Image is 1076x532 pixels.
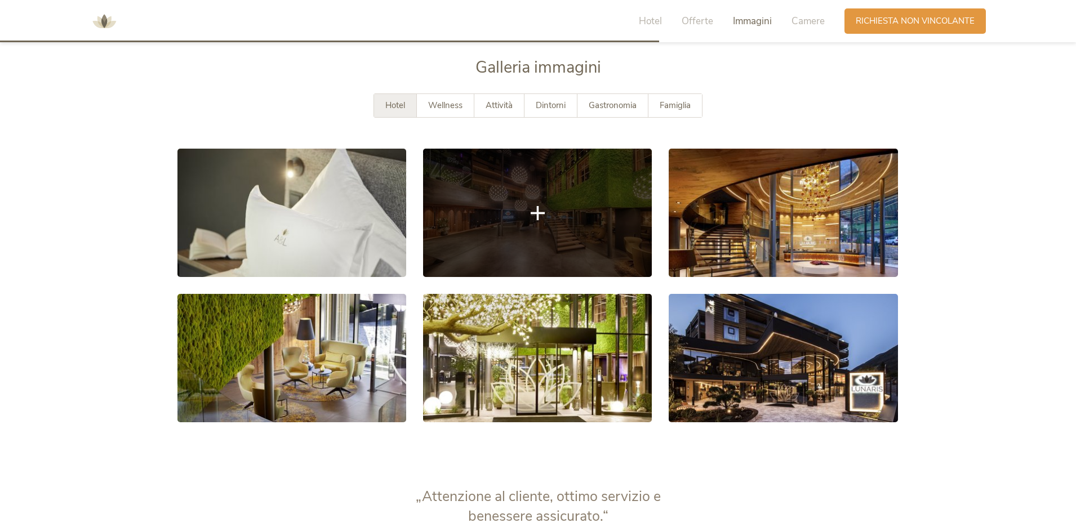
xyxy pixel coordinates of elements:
[536,100,566,111] span: Dintorni
[416,487,661,526] span: „Attenzione al cliente, ottimo servizio e benessere assicurato.“
[856,15,975,27] span: Richiesta non vincolante
[682,15,713,28] span: Offerte
[639,15,662,28] span: Hotel
[385,100,405,111] span: Hotel
[475,56,601,78] span: Galleria immagini
[589,100,637,111] span: Gastronomia
[428,100,463,111] span: Wellness
[733,15,772,28] span: Immagini
[87,17,121,25] a: AMONTI & LUNARIS Wellnessresort
[792,15,825,28] span: Camere
[660,100,691,111] span: Famiglia
[87,5,121,38] img: AMONTI & LUNARIS Wellnessresort
[486,100,513,111] span: Attività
